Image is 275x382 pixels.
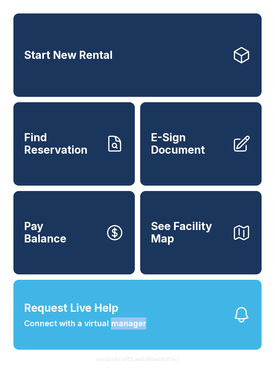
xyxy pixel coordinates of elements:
a: Find Reservation [13,102,135,186]
span: Start New Rental [24,49,113,62]
span: Find Reservation [24,131,100,156]
a: Start New Rental [13,13,262,97]
button: PayBalance [13,191,135,274]
span: See Facility Map [151,220,227,245]
span: Pay Balance [24,220,66,245]
span: E-Sign Document [151,131,227,156]
a: E-Sign Document [140,102,262,186]
button: Request Live HelpConnect with a virtual manager [13,280,262,350]
span: Connect with a virtual manager [24,317,146,330]
button: See Facility Map [140,191,262,274]
span: Request Live Help [24,300,118,316]
button: VersionkrrefDLawElMlwz8nfSsJ [91,350,184,369]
